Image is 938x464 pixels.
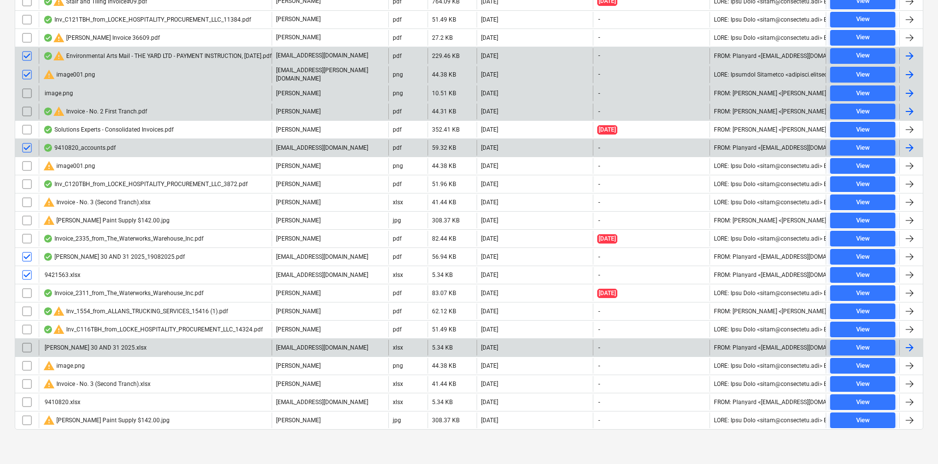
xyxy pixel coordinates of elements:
p: [PERSON_NAME] [276,416,321,425]
div: 41.44 KB [432,381,456,387]
div: 9410820_accounts.pdf [43,144,116,152]
div: [DATE] [481,90,498,97]
p: [PERSON_NAME] [276,180,321,189]
p: [PERSON_NAME] [276,362,321,370]
button: View [830,176,895,192]
div: OCR finished [43,235,53,243]
button: View [830,267,895,283]
div: [DATE] [481,71,498,78]
div: OCR finished [43,253,53,261]
div: pdf [393,34,402,41]
p: [EMAIL_ADDRESS][DOMAIN_NAME] [276,271,368,279]
div: 9421563.xlsx [43,272,80,278]
div: View [856,360,870,372]
div: [DATE] [481,181,498,188]
span: warning [53,32,65,44]
div: Invoice - No. 2 First Tranch.pdf [43,106,147,117]
button: View [830,158,895,174]
button: View [830,30,895,46]
div: jpg [393,217,401,224]
div: View [856,415,870,426]
button: View [830,140,895,156]
button: View [830,340,895,355]
button: View [830,358,895,374]
div: pdf [393,126,402,133]
div: Invoice_2335_from_The_Waterworks_Warehouse_Inc.pdf [43,235,203,243]
p: [PERSON_NAME] [276,89,321,98]
div: xlsx [393,344,403,351]
span: warning [43,378,55,390]
button: View [830,104,895,119]
div: View [856,69,870,81]
div: xlsx [393,381,403,387]
p: [PERSON_NAME] [276,15,321,24]
div: View [856,197,870,208]
span: warning [53,324,65,335]
div: View [856,324,870,335]
div: 44.31 KB [432,108,456,115]
div: OCR finished [43,144,53,152]
span: - [597,271,601,279]
div: [DATE] [481,163,498,169]
span: warning [53,106,65,117]
div: [DATE] [481,290,498,297]
span: warning [43,215,55,226]
div: jpg [393,417,401,424]
div: View [856,106,870,117]
div: [DATE] [481,34,498,41]
p: [PERSON_NAME] [276,126,321,134]
div: OCR finished [43,34,53,42]
button: View [830,412,895,428]
span: - [597,307,601,316]
div: View [856,142,870,154]
span: - [597,217,601,225]
div: OCR finished [43,307,53,315]
div: [DATE] [481,199,498,206]
div: [DATE] [481,253,498,260]
div: 51.49 KB [432,16,456,23]
div: Inv_C121TBH_from_LOCKE_HOSPITALITY_PROCUREMENT_LLC_11384.pdf [43,16,251,24]
div: View [856,88,870,99]
div: OCR finished [43,108,53,115]
button: View [830,48,895,64]
div: 44.38 KB [432,362,456,369]
div: View [856,32,870,43]
div: View [856,124,870,136]
div: 51.96 KB [432,181,456,188]
button: View [830,213,895,228]
div: [DATE] [481,326,498,333]
p: [EMAIL_ADDRESS][PERSON_NAME][DOMAIN_NAME] [276,66,384,83]
div: xlsx [393,199,403,206]
span: warning [53,50,65,62]
p: [EMAIL_ADDRESS][DOMAIN_NAME] [276,52,368,60]
div: View [856,50,870,61]
div: 82.44 KB [432,235,456,242]
div: OCR finished [43,180,53,188]
button: View [830,322,895,337]
p: [PERSON_NAME] [276,289,321,298]
button: View [830,85,895,101]
div: pdf [393,108,402,115]
div: 51.49 KB [432,326,456,333]
div: xlsx [393,272,403,278]
div: [DATE] [481,53,498,59]
div: [PERSON_NAME] 30 AND 31 2025.xlsx [43,344,147,351]
p: [PERSON_NAME] [276,162,321,170]
div: Inv_1554_from_ALLANS_TRUCKING_SERVICES_15416 (1).pdf [43,305,228,317]
div: 308.37 KB [432,417,459,424]
div: View [856,251,870,263]
div: View [856,288,870,299]
div: pdf [393,326,402,333]
button: View [830,249,895,265]
div: View [856,179,870,190]
div: pdf [393,290,402,297]
div: 9410820.xlsx [43,399,80,406]
span: - [597,108,601,116]
p: [EMAIL_ADDRESS][DOMAIN_NAME] [276,144,368,152]
span: - [597,33,601,42]
button: View [830,231,895,246]
div: [DATE] [481,16,498,23]
div: [DATE] [481,308,498,315]
span: warning [43,196,55,208]
div: xlsx [393,399,403,406]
